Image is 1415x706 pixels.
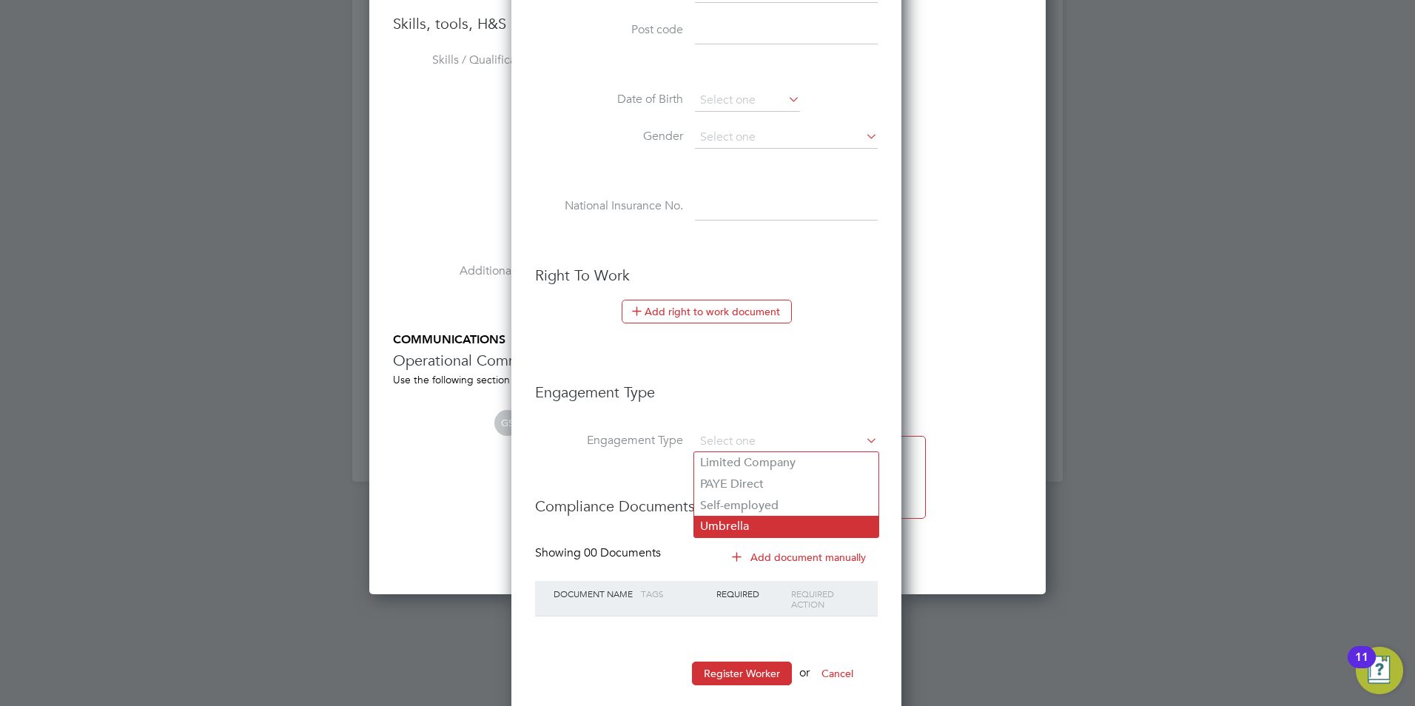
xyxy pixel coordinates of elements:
div: Use the following section to share any operational communications between Supply Chain participants. [393,373,1022,386]
input: Select one [695,431,878,452]
label: Tools [393,191,541,206]
h3: Compliance Documents [535,482,878,516]
label: Skills / Qualifications [393,53,541,68]
div: Required Action [787,581,863,616]
div: Required [713,581,788,606]
h3: Engagement Type [535,368,878,402]
li: Self-employed [694,495,878,517]
div: Tags [637,581,713,606]
label: Additional H&S [393,263,541,279]
label: Post code [535,22,683,38]
button: Cancel [810,662,865,685]
div: Document Name [550,581,637,606]
li: or [535,662,878,700]
li: Umbrella [694,516,878,537]
input: Select one [695,127,878,149]
span: GS [494,410,520,436]
span: 00 Documents [584,545,661,560]
button: Open Resource Center, 11 new notifications [1356,647,1403,694]
div: Showing [535,545,664,561]
input: Select one [695,90,800,112]
label: National Insurance No. [535,198,683,214]
h3: Skills, tools, H&S [393,14,1022,33]
h3: Operational Communications [393,351,1022,370]
li: PAYE Direct [694,474,878,495]
h3: Right To Work [535,266,878,285]
label: Date of Birth [535,92,683,107]
h5: COMMUNICATIONS [393,332,1022,348]
div: 11 [1355,657,1368,676]
li: Limited Company [694,452,878,474]
label: Engagement Type [535,433,683,448]
button: Add right to work document [622,300,792,323]
button: Add document manually [722,545,878,569]
label: Gender [535,129,683,144]
button: Register Worker [692,662,792,685]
